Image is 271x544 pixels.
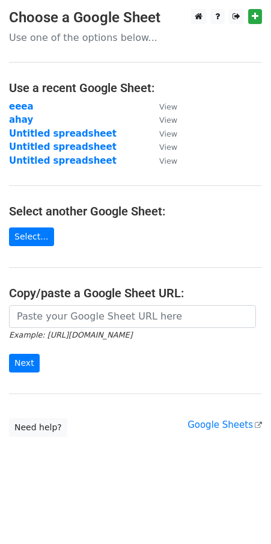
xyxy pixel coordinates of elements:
[9,286,262,300] h4: Copy/paste a Google Sheet URL:
[159,102,177,111] small: View
[187,419,262,430] a: Google Sheets
[147,141,177,152] a: View
[9,305,256,328] input: Paste your Google Sheet URL here
[159,116,177,125] small: View
[9,141,117,152] a: Untitled spreadsheet
[211,486,271,544] iframe: Chat Widget
[147,114,177,125] a: View
[147,128,177,139] a: View
[9,204,262,218] h4: Select another Google Sheet:
[9,114,33,125] a: ahay
[147,101,177,112] a: View
[159,129,177,138] small: View
[9,330,132,339] small: Example: [URL][DOMAIN_NAME]
[159,156,177,165] small: View
[159,143,177,152] small: View
[9,9,262,26] h3: Choose a Google Sheet
[9,418,67,437] a: Need help?
[147,155,177,166] a: View
[9,227,54,246] a: Select...
[9,101,34,112] a: eeea
[9,155,117,166] a: Untitled spreadsheet
[9,354,40,372] input: Next
[9,81,262,95] h4: Use a recent Google Sheet:
[9,128,117,139] a: Untitled spreadsheet
[9,31,262,44] p: Use one of the options below...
